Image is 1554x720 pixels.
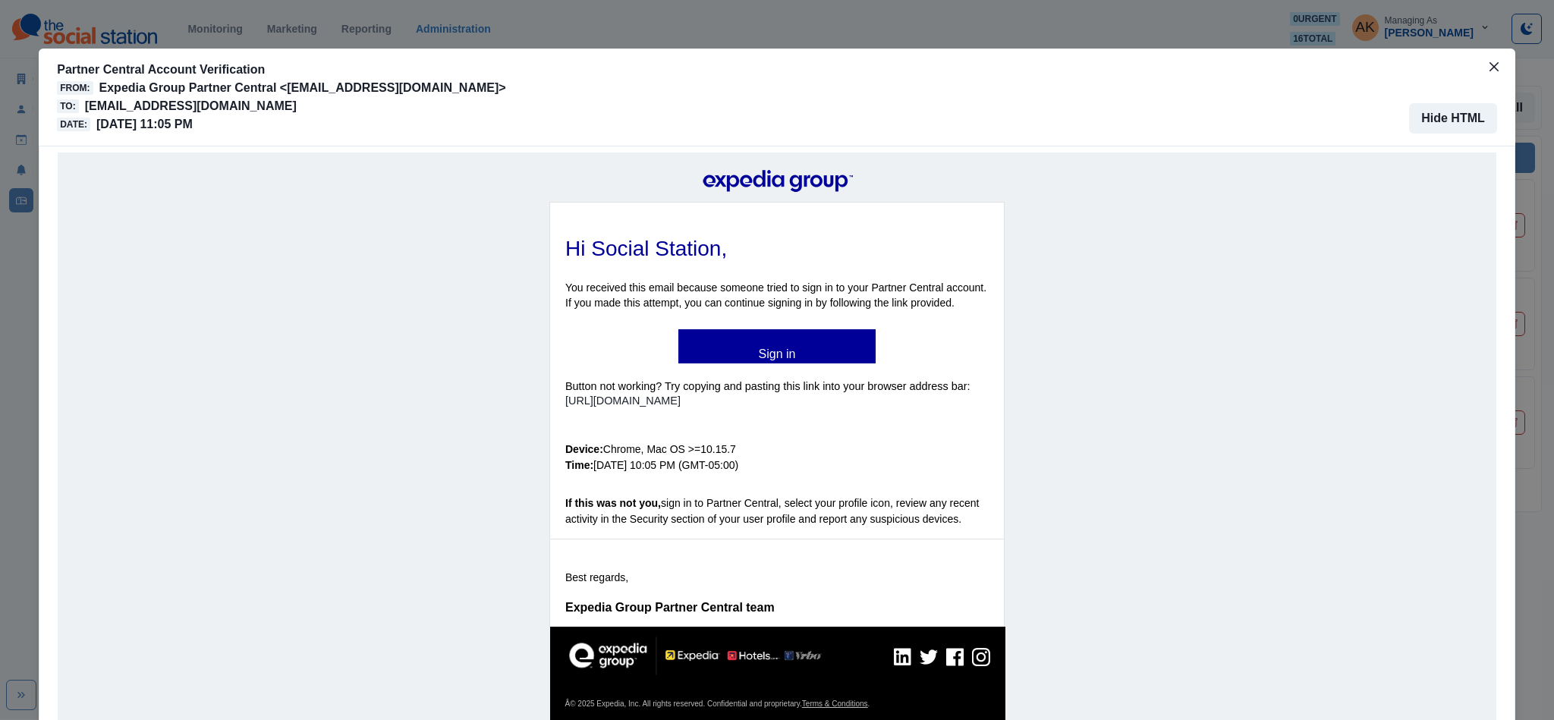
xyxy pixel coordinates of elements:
[99,79,506,97] p: Expedia Group Partner Central <[EMAIL_ADDRESS][DOMAIN_NAME]>
[57,61,505,79] p: Partner Central Account Verification
[893,639,911,674] img: Expedia LinkedIn
[57,99,78,113] span: To:
[678,338,876,355] a: Sign in
[565,497,661,509] b: If this was not you,
[565,233,989,265] h1: Hi Social Station,
[57,81,93,95] span: From:
[565,280,989,310] p: You received this email because someone tried to sign in to your Partner Central account. If you ...
[57,118,90,131] span: Date:
[565,459,593,471] b: Time:
[565,495,989,527] p: sign in to Partner Central, select your profile icon, review any recent activity in the Security ...
[565,379,989,395] p: Button not working? Try copying and pasting this link into your browser address bar:
[551,627,839,684] img: Expedia
[565,601,775,614] span: Expedia Group Partner Central team
[1482,55,1506,79] button: Close
[971,639,990,674] img: Expedia Instagram
[96,115,193,134] p: [DATE] 11:05 PM
[919,639,938,674] img: Expedia Twitter
[759,347,796,360] b: Sign in
[802,700,868,708] a: Terms & Conditions
[1409,103,1497,134] button: Hide HTML
[565,426,989,473] p: Chrome, Mac OS >=10.15.7 [DATE] 10:05 PM (GMT-05:00)
[565,395,989,410] a: [URL][DOMAIN_NAME]
[565,443,603,455] b: Device:
[565,555,989,615] p: Best regards,
[945,639,964,674] img: Expedia Facebook
[565,697,990,711] h4: Â© 2025 Expedia, Inc. All rights reserved. Confidential and proprietary. .
[85,97,297,115] p: [EMAIL_ADDRESS][DOMAIN_NAME]
[702,168,854,194] img: Expedia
